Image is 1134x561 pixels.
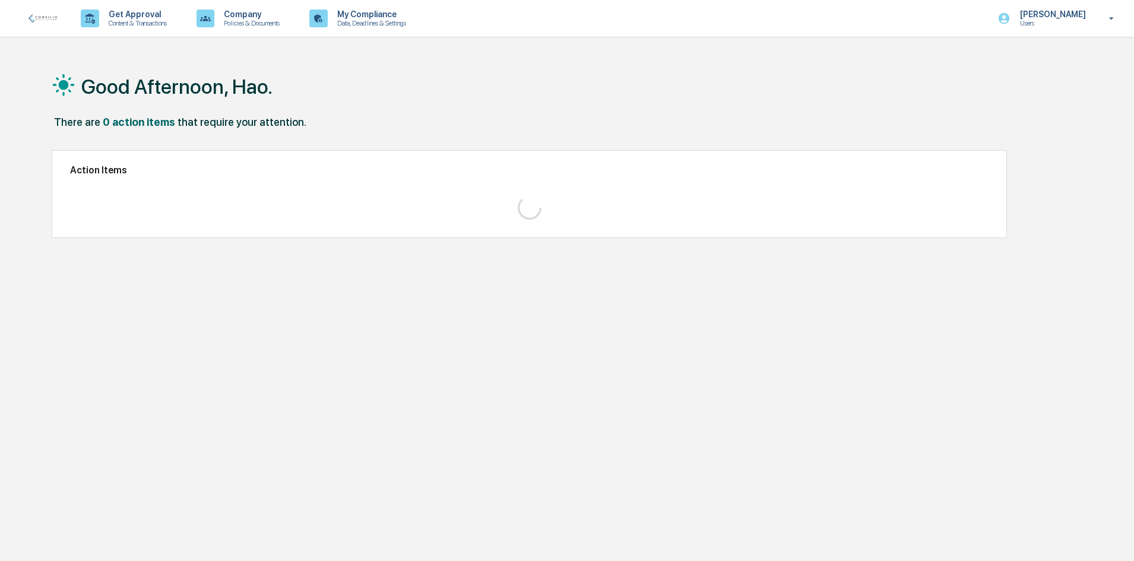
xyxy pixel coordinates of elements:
div: that require your attention. [178,116,306,128]
div: 0 action items [103,116,175,128]
p: Users [1011,19,1092,27]
div: There are [54,116,100,128]
p: [PERSON_NAME] [1011,9,1092,19]
p: Data, Deadlines & Settings [328,19,412,27]
p: Policies & Documents [214,19,286,27]
p: Get Approval [99,9,173,19]
h1: Good Afternoon, Hao. [81,75,273,99]
p: My Compliance [328,9,412,19]
p: Company [214,9,286,19]
p: Content & Transactions [99,19,173,27]
h2: Action Items [70,164,989,176]
img: logo [28,14,57,23]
